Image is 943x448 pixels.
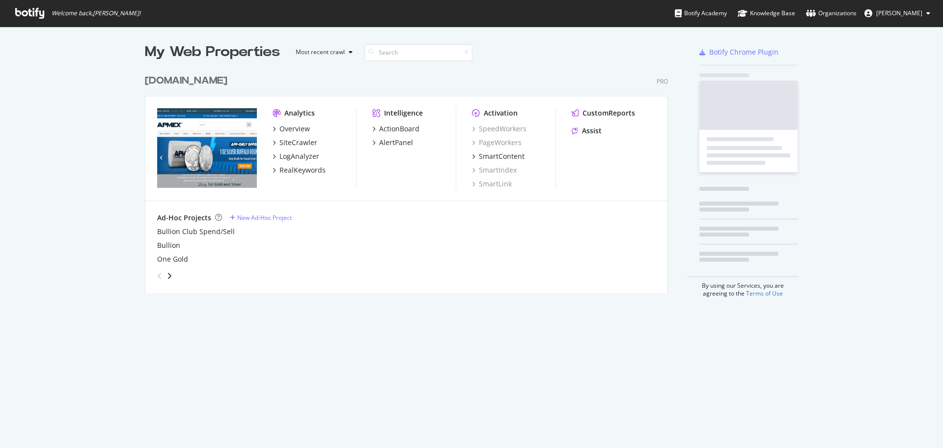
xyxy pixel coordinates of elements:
div: By using our Services, you are agreeing to the [687,276,798,298]
a: RealKeywords [273,165,326,175]
a: Terms of Use [746,289,783,298]
a: CustomReports [572,108,635,118]
a: SpeedWorkers [472,124,527,134]
div: Pro [657,77,668,86]
a: Bullion Club Spend/Sell [157,227,235,237]
div: Knowledge Base [738,8,795,18]
a: PageWorkers [472,138,522,148]
a: New Ad-Hoc Project [230,213,292,222]
div: Assist [582,126,602,136]
div: Most recent crawl [296,49,345,55]
div: Botify Chrome Plugin [709,47,778,57]
a: SmartContent [472,151,525,161]
div: SiteCrawler [279,138,317,148]
a: LogAnalyzer [273,151,319,161]
div: CustomReports [582,108,635,118]
button: [PERSON_NAME] [857,5,938,21]
span: Welcome back, [PERSON_NAME] ! [52,9,140,17]
div: Botify Academy [675,8,727,18]
div: Organizations [806,8,857,18]
div: ActionBoard [379,124,419,134]
a: Botify Chrome Plugin [699,47,778,57]
a: One Gold [157,254,188,264]
div: RealKeywords [279,165,326,175]
div: angle-left [153,268,166,284]
a: AlertPanel [372,138,413,148]
a: SmartLink [472,179,512,189]
span: Brett Elliott [876,9,922,17]
a: SiteCrawler [273,138,317,148]
a: SmartIndex [472,165,517,175]
div: [DOMAIN_NAME] [145,74,227,88]
div: AlertPanel [379,138,413,148]
div: New Ad-Hoc Project [237,213,292,222]
div: Activation [484,108,518,118]
a: [DOMAIN_NAME] [145,74,231,88]
div: SmartContent [479,151,525,161]
a: Overview [273,124,310,134]
img: APMEX.com [157,108,257,188]
a: Assist [572,126,602,136]
div: Ad-Hoc Projects [157,213,211,223]
div: LogAnalyzer [279,151,319,161]
div: Analytics [284,108,315,118]
div: My Web Properties [145,42,280,62]
a: ActionBoard [372,124,419,134]
div: grid [145,62,676,293]
div: angle-right [166,271,173,281]
input: Search [364,44,472,61]
a: Bullion [157,240,180,250]
div: Intelligence [384,108,423,118]
div: Overview [279,124,310,134]
button: Most recent crawl [288,44,357,60]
